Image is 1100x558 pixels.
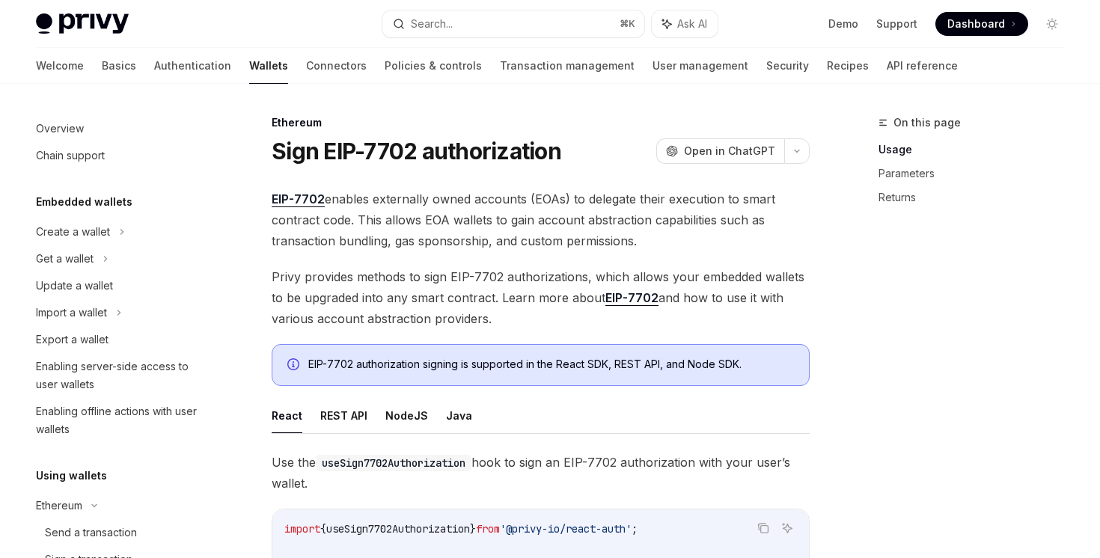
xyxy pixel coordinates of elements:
button: REST API [320,398,367,433]
span: Privy provides methods to sign EIP-7702 authorizations, which allows your embedded wallets to be ... [272,266,810,329]
button: Open in ChatGPT [656,138,784,164]
img: light logo [36,13,129,34]
span: useSign7702Authorization [326,522,470,536]
span: { [320,522,326,536]
a: Update a wallet [24,272,216,299]
span: Open in ChatGPT [684,144,775,159]
div: Get a wallet [36,250,94,268]
div: EIP-7702 authorization signing is supported in the React SDK, REST API, and Node SDK. [308,357,794,373]
span: Ask AI [677,16,707,31]
span: import [284,522,320,536]
a: API reference [887,48,958,84]
div: Enabling server-side access to user wallets [36,358,207,393]
span: Dashboard [947,16,1005,31]
div: Export a wallet [36,331,109,349]
h5: Using wallets [36,467,107,485]
a: Enabling offline actions with user wallets [24,398,216,443]
code: useSign7702Authorization [316,455,471,471]
a: Enabling server-side access to user wallets [24,353,216,398]
button: React [272,398,302,433]
div: Create a wallet [36,223,110,241]
a: Support [876,16,917,31]
span: from [476,522,500,536]
div: Overview [36,120,84,138]
span: ⌘ K [620,18,635,30]
h5: Embedded wallets [36,193,132,211]
div: Ethereum [272,115,810,130]
a: User management [653,48,748,84]
div: Chain support [36,147,105,165]
div: Enabling offline actions with user wallets [36,402,207,438]
a: Chain support [24,142,216,169]
div: Update a wallet [36,277,113,295]
a: Authentication [154,48,231,84]
button: Ask AI [652,10,718,37]
a: Parameters [879,162,1076,186]
a: Export a wallet [24,326,216,353]
div: Send a transaction [45,524,137,542]
a: Returns [879,186,1076,209]
a: Basics [102,48,136,84]
a: Recipes [827,48,869,84]
a: Demo [828,16,858,31]
a: EIP-7702 [272,191,325,207]
a: EIP-7702 [605,290,659,306]
a: Transaction management [500,48,635,84]
span: } [470,522,476,536]
span: On this page [893,114,961,132]
a: Wallets [249,48,288,84]
a: Usage [879,138,1076,162]
a: Overview [24,115,216,142]
a: Send a transaction [24,519,216,546]
div: Search... [411,15,453,33]
span: enables externally owned accounts (EOAs) to delegate their execution to smart contract code. This... [272,188,810,251]
span: Use the hook to sign an EIP-7702 authorization with your user’s wallet. [272,452,810,494]
div: Import a wallet [36,304,107,322]
button: Toggle dark mode [1040,12,1064,36]
button: Copy the contents from the code block [754,518,773,538]
a: Policies & controls [385,48,482,84]
button: Java [446,398,472,433]
a: Dashboard [935,12,1028,36]
a: Welcome [36,48,84,84]
button: Search...⌘K [382,10,644,37]
div: Ethereum [36,497,82,515]
a: Security [766,48,809,84]
a: Connectors [306,48,367,84]
button: NodeJS [385,398,428,433]
button: Ask AI [777,518,797,538]
h1: Sign EIP-7702 authorization [272,138,561,165]
span: '@privy-io/react-auth' [500,522,632,536]
span: ; [632,522,638,536]
svg: Info [287,358,302,373]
